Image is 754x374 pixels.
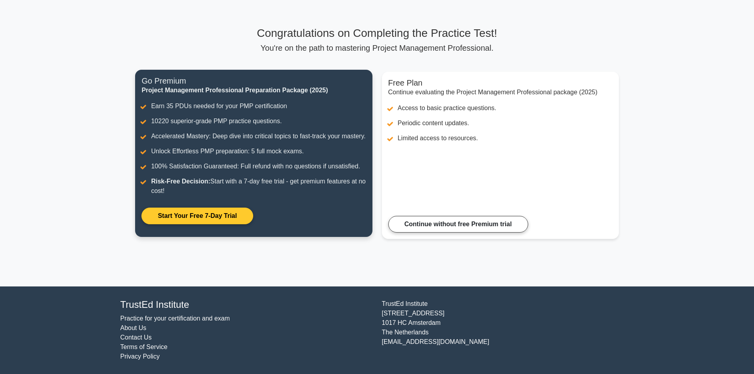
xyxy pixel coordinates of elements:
h4: TrustEd Institute [120,299,372,311]
a: Start Your Free 7-Day Trial [141,208,253,224]
p: You're on the path to mastering Project Management Professional. [135,43,618,53]
a: Continue without free Premium trial [388,216,528,233]
a: About Us [120,324,147,331]
a: Terms of Service [120,343,168,350]
h3: Congratulations on Completing the Practice Test! [135,27,618,40]
a: Privacy Policy [120,353,160,360]
a: Contact Us [120,334,152,341]
div: TrustEd Institute [STREET_ADDRESS] 1017 HC Amsterdam The Netherlands [EMAIL_ADDRESS][DOMAIN_NAME] [377,299,639,361]
a: Practice for your certification and exam [120,315,230,322]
